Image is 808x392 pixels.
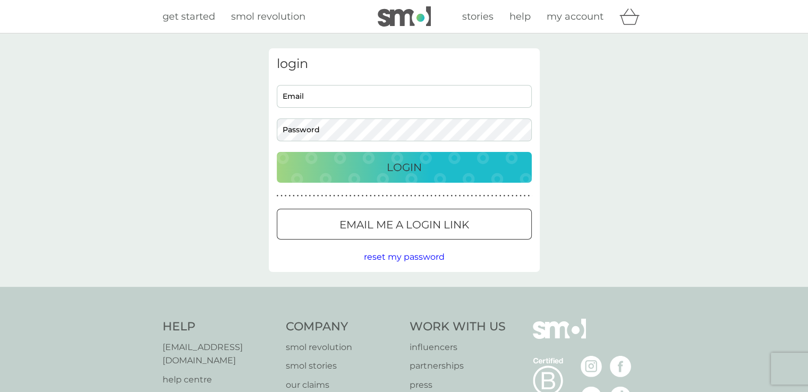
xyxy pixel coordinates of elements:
p: ● [504,193,506,199]
span: get started [163,11,215,22]
a: smol stories [286,359,399,373]
p: ● [418,193,420,199]
button: Email me a login link [277,209,532,240]
p: ● [333,193,335,199]
p: ● [350,193,352,199]
h4: Help [163,319,276,335]
p: ● [467,193,469,199]
p: ● [406,193,409,199]
a: help centre [163,373,276,387]
p: ● [382,193,384,199]
p: ● [439,193,441,199]
p: ● [374,193,376,199]
p: ● [362,193,364,199]
a: partnerships [410,359,506,373]
p: ● [455,193,457,199]
a: smol revolution [231,9,305,24]
p: ● [491,193,494,199]
p: ● [297,193,299,199]
h4: Company [286,319,399,335]
p: ● [459,193,461,199]
a: press [410,378,506,392]
p: ● [435,193,437,199]
a: [EMAIL_ADDRESS][DOMAIN_NAME] [163,340,276,368]
p: ● [495,193,497,199]
p: ● [337,193,339,199]
span: stories [462,11,494,22]
p: ● [358,193,360,199]
p: ● [507,193,509,199]
p: Email me a login link [339,216,469,233]
a: get started [163,9,215,24]
p: ● [301,193,303,199]
p: ● [410,193,412,199]
p: ● [317,193,319,199]
span: smol revolution [231,11,305,22]
p: ● [370,193,372,199]
button: reset my password [364,250,445,264]
p: ● [313,193,315,199]
p: ● [365,193,368,199]
p: ● [394,193,396,199]
p: ● [487,193,489,199]
p: ● [285,193,287,199]
p: ● [321,193,323,199]
p: ● [520,193,522,199]
p: ● [353,193,355,199]
p: ● [443,193,445,199]
h3: login [277,56,532,72]
p: ● [277,193,279,199]
p: ● [329,193,331,199]
p: ● [430,193,432,199]
img: visit the smol Instagram page [581,356,602,377]
p: ● [386,193,388,199]
a: help [509,9,531,24]
p: ● [414,193,416,199]
p: ● [378,193,380,199]
p: ● [402,193,404,199]
p: ● [309,193,311,199]
div: basket [619,6,646,27]
button: Login [277,152,532,183]
p: ● [325,193,327,199]
a: our claims [286,378,399,392]
a: stories [462,9,494,24]
p: ● [475,193,477,199]
p: ● [515,193,517,199]
p: ● [512,193,514,199]
span: my account [547,11,603,22]
p: ● [524,193,526,199]
a: my account [547,9,603,24]
h4: Work With Us [410,319,506,335]
p: ● [499,193,501,199]
span: reset my password [364,252,445,262]
img: visit the smol Facebook page [610,356,631,377]
a: influencers [410,340,506,354]
p: ● [280,193,283,199]
img: smol [378,6,431,27]
p: ● [345,193,347,199]
p: ● [479,193,481,199]
p: ● [447,193,449,199]
p: ● [390,193,392,199]
a: smol revolution [286,340,399,354]
p: ● [528,193,530,199]
p: ● [463,193,465,199]
img: smol [533,319,586,355]
p: ● [288,193,291,199]
p: ● [422,193,424,199]
p: ● [450,193,453,199]
p: ● [305,193,307,199]
span: help [509,11,531,22]
p: ● [293,193,295,199]
p: ● [483,193,485,199]
p: ● [471,193,473,199]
